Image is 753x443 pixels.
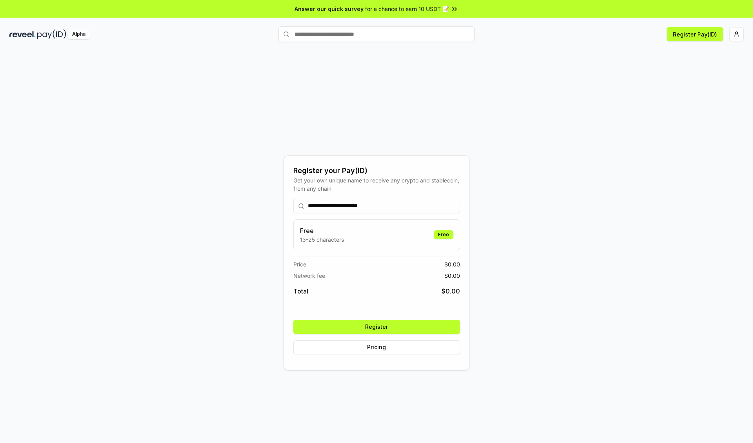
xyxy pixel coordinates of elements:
[9,29,36,39] img: reveel_dark
[444,272,460,280] span: $ 0.00
[293,320,460,334] button: Register
[293,272,325,280] span: Network fee
[444,260,460,268] span: $ 0.00
[295,5,364,13] span: Answer our quick survey
[68,29,90,39] div: Alpha
[37,29,66,39] img: pay_id
[293,286,308,296] span: Total
[293,340,460,354] button: Pricing
[300,235,344,244] p: 13-25 characters
[300,226,344,235] h3: Free
[293,176,460,193] div: Get your own unique name to receive any crypto and stablecoin, from any chain
[293,165,460,176] div: Register your Pay(ID)
[442,286,460,296] span: $ 0.00
[434,230,453,239] div: Free
[293,260,306,268] span: Price
[667,27,723,41] button: Register Pay(ID)
[365,5,449,13] span: for a chance to earn 10 USDT 📝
